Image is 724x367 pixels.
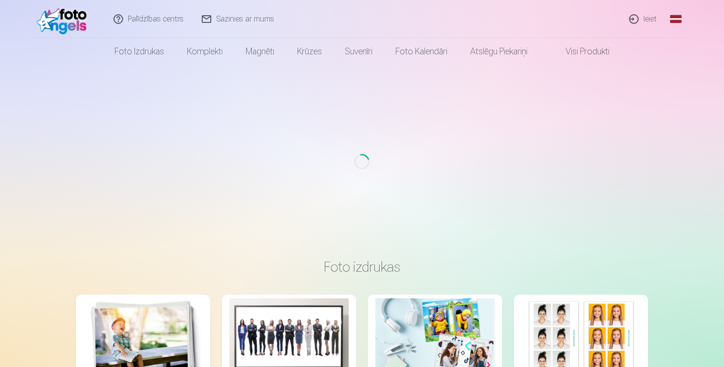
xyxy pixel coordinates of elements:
a: Komplekti [176,38,234,65]
a: Krūzes [286,38,333,65]
a: Atslēgu piekariņi [459,38,539,65]
a: Foto izdrukas [103,38,176,65]
a: Suvenīri [333,38,384,65]
a: Magnēti [234,38,286,65]
h3: Foto izdrukas [83,258,641,275]
img: /fa1 [37,4,92,34]
a: Visi produkti [539,38,621,65]
a: Foto kalendāri [384,38,459,65]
